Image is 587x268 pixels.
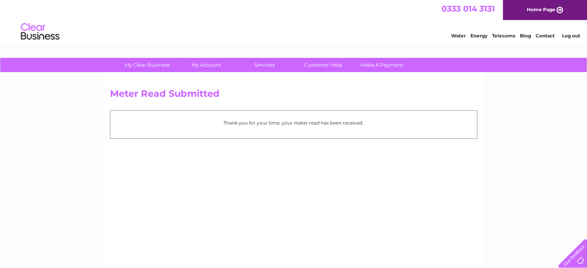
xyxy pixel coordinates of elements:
[233,58,296,72] a: Services
[451,33,466,39] a: Water
[350,58,414,72] a: Make A Payment
[492,33,515,39] a: Telecoms
[520,33,531,39] a: Blog
[112,4,476,37] div: Clear Business is a trading name of Verastar Limited (registered in [GEOGRAPHIC_DATA] No. 3667643...
[110,88,477,103] h2: Meter Read Submitted
[536,33,555,39] a: Contact
[20,20,60,44] img: logo.png
[114,119,473,126] p: Thank you for your time, your meter read has been received.
[442,4,495,13] a: 0333 014 3131
[174,58,238,72] a: My Account
[562,33,580,39] a: Log out
[115,58,179,72] a: My Clear Business
[470,33,487,39] a: Energy
[291,58,355,72] a: Customer Help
